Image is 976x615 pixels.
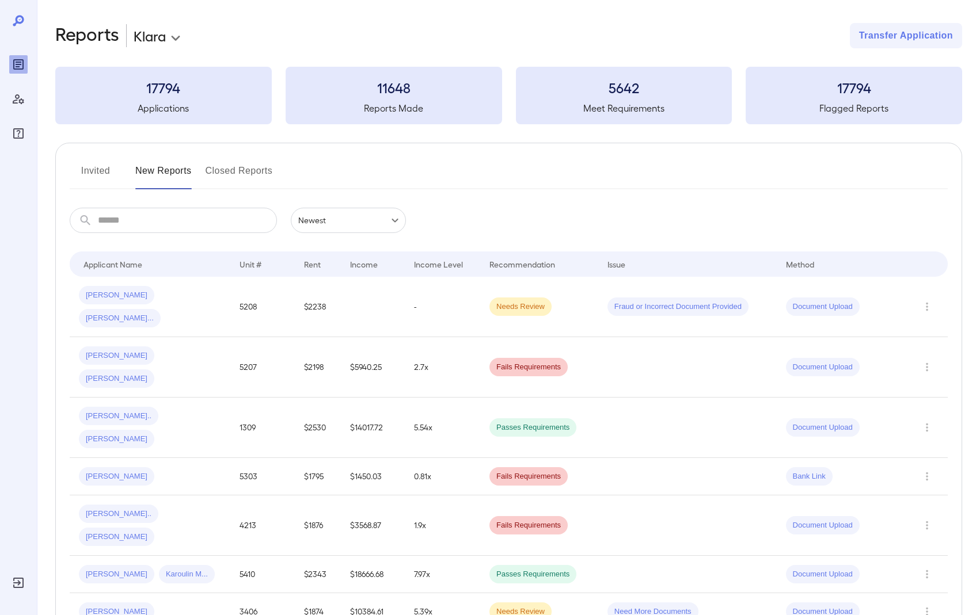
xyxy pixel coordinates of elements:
[516,78,732,97] h3: 5642
[489,257,555,271] div: Recommendation
[240,257,261,271] div: Unit #
[489,422,576,433] span: Passes Requirements
[918,467,936,486] button: Row Actions
[918,565,936,583] button: Row Actions
[79,411,158,422] span: [PERSON_NAME]..
[786,471,833,482] span: Bank Link
[79,313,161,324] span: [PERSON_NAME]...
[341,458,405,495] td: $1450.03
[291,208,406,233] div: Newest
[79,569,154,580] span: [PERSON_NAME]
[295,556,340,593] td: $2343
[9,90,28,108] div: Manage Users
[79,471,154,482] span: [PERSON_NAME]
[230,458,295,495] td: 5303
[295,277,340,337] td: $2238
[55,78,272,97] h3: 17794
[786,301,860,312] span: Document Upload
[341,495,405,556] td: $3568.87
[79,532,154,543] span: [PERSON_NAME]
[489,301,552,312] span: Needs Review
[79,373,154,384] span: [PERSON_NAME]
[405,337,480,398] td: 2.7x
[786,520,860,531] span: Document Upload
[405,458,480,495] td: 0.81x
[405,495,480,556] td: 1.9x
[489,362,568,373] span: Fails Requirements
[9,574,28,592] div: Log Out
[341,556,405,593] td: $18666.68
[746,78,962,97] h3: 17794
[9,124,28,143] div: FAQ
[746,101,962,115] h5: Flagged Reports
[786,569,860,580] span: Document Upload
[341,398,405,458] td: $14017.72
[489,520,568,531] span: Fails Requirements
[918,297,936,316] button: Row Actions
[206,162,273,189] button: Closed Reports
[286,78,502,97] h3: 11648
[489,471,568,482] span: Fails Requirements
[295,337,340,398] td: $2198
[918,358,936,376] button: Row Actions
[70,162,121,189] button: Invited
[295,458,340,495] td: $1795
[79,350,154,361] span: [PERSON_NAME]
[918,516,936,534] button: Row Actions
[405,277,480,337] td: -
[230,277,295,337] td: 5208
[9,55,28,74] div: Reports
[489,569,576,580] span: Passes Requirements
[134,26,166,45] p: Klara
[341,337,405,398] td: $5940.25
[79,290,154,301] span: [PERSON_NAME]
[405,556,480,593] td: 7.97x
[304,257,322,271] div: Rent
[230,398,295,458] td: 1309
[295,398,340,458] td: $2530
[607,301,749,312] span: Fraud or Incorrect Document Provided
[350,257,378,271] div: Income
[850,23,962,48] button: Transfer Application
[786,362,860,373] span: Document Upload
[79,434,154,445] span: [PERSON_NAME]
[83,257,142,271] div: Applicant Name
[230,337,295,398] td: 5207
[295,495,340,556] td: $1876
[79,509,158,519] span: [PERSON_NAME]..
[786,257,814,271] div: Method
[55,23,119,48] h2: Reports
[230,495,295,556] td: 4213
[516,101,732,115] h5: Meet Requirements
[607,257,626,271] div: Issue
[286,101,502,115] h5: Reports Made
[918,418,936,437] button: Row Actions
[230,556,295,593] td: 5410
[55,101,272,115] h5: Applications
[414,257,463,271] div: Income Level
[159,569,215,580] span: Karoulin M...
[405,398,480,458] td: 5.54x
[786,422,860,433] span: Document Upload
[135,162,192,189] button: New Reports
[55,67,962,124] summary: 17794Applications11648Reports Made5642Meet Requirements17794Flagged Reports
